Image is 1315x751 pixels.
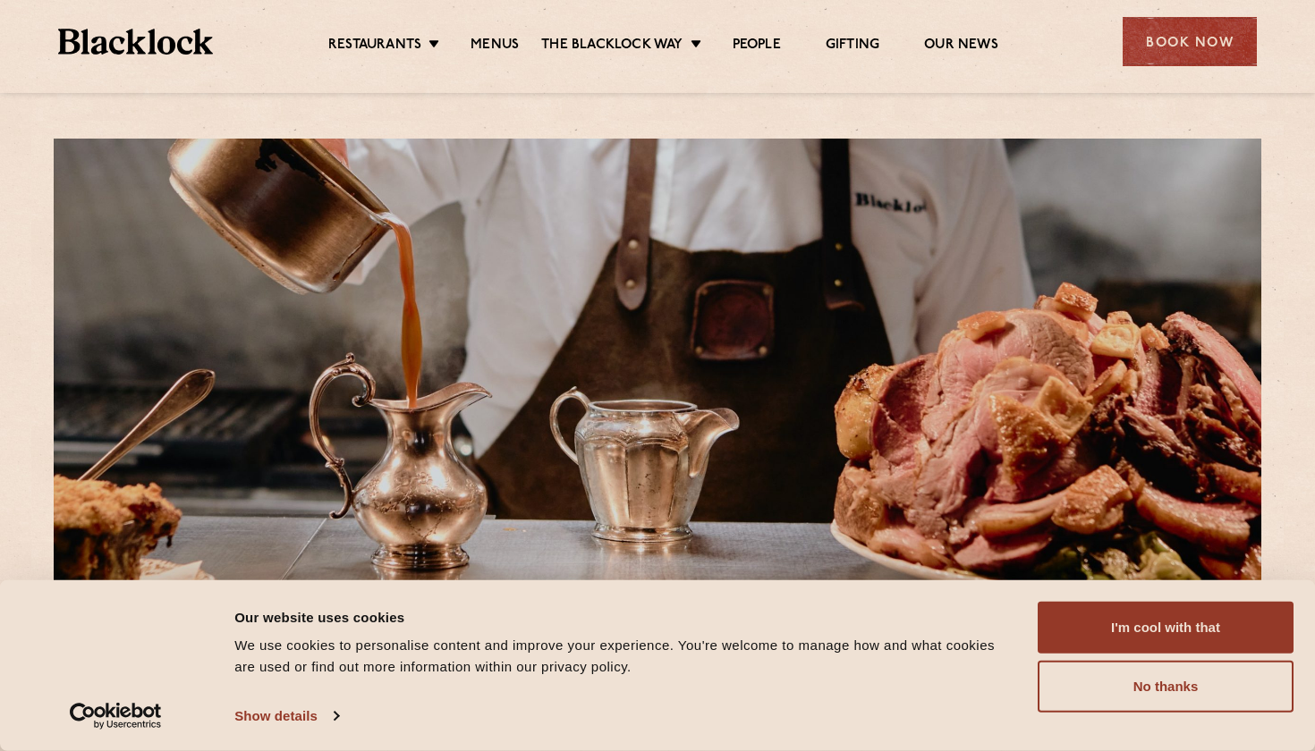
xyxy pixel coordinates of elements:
a: The Blacklock Way [541,37,683,56]
a: People [733,37,781,56]
div: We use cookies to personalise content and improve your experience. You're welcome to manage how a... [234,635,1017,678]
a: Our News [924,37,998,56]
a: Menus [471,37,519,56]
button: No thanks [1038,661,1294,713]
button: I'm cool with that [1038,602,1294,654]
a: Usercentrics Cookiebot - opens in a new window [38,703,194,730]
a: Gifting [826,37,879,56]
div: Our website uses cookies [234,606,1017,628]
a: Restaurants [328,37,421,56]
div: Book Now [1123,17,1257,66]
a: Show details [234,703,338,730]
img: BL_Textured_Logo-footer-cropped.svg [58,29,213,55]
